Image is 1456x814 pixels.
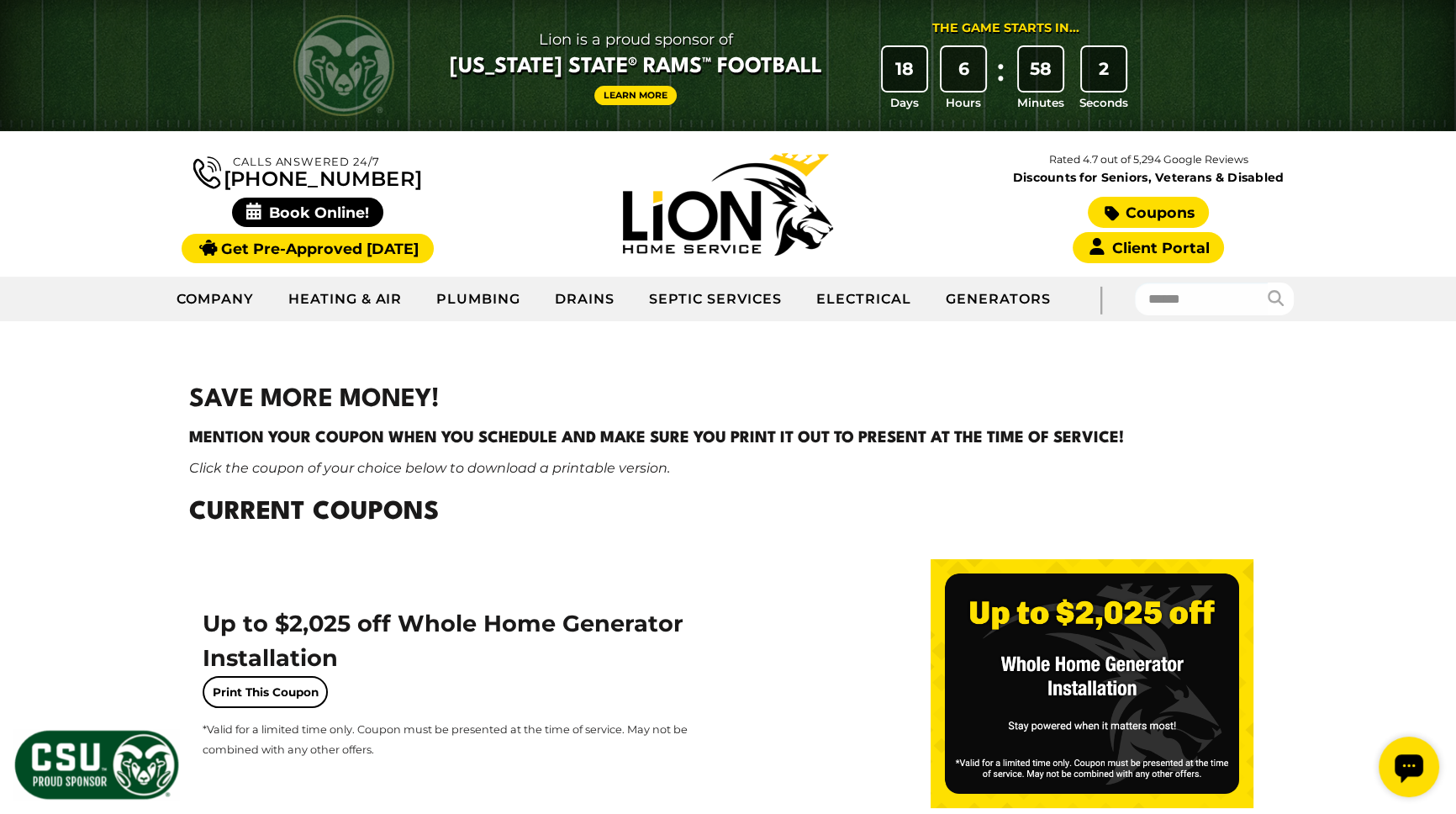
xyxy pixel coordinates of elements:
a: Company [160,278,272,320]
a: Print This Coupon [203,676,328,708]
em: Click the coupon of your choice below to download a printable version. [189,460,670,476]
div: : [993,47,1010,112]
a: Generators [929,278,1068,320]
strong: SAVE MORE MONEY! [189,388,440,412]
a: Plumbing [419,278,538,320]
div: 6 [942,47,985,91]
span: [US_STATE] State® Rams™ Football [450,53,822,82]
a: Learn More [594,86,677,105]
h4: Mention your coupon when you schedule and make sure you print it out to present at the time of se... [189,426,1267,450]
span: Hours [946,94,981,111]
span: Seconds [1079,94,1128,111]
div: Open chat widget [7,7,67,67]
img: CSU Rams logo [293,15,394,116]
span: Book Online! [232,198,384,227]
a: Heating & Air [272,278,419,320]
span: Up to $2,025 off Whole Home Generator Installation [203,610,683,672]
span: Lion is a proud sponsor of [450,26,822,53]
div: | [1067,277,1134,321]
span: Days [890,94,919,111]
a: Electrical [799,278,929,320]
a: Get Pre-Approved [DATE] [182,234,433,263]
div: 58 [1019,47,1063,91]
a: Drains [538,278,632,320]
div: 18 [883,47,926,91]
img: CSU Sponsor Badge [13,728,181,801]
h2: Current Coupons [189,494,1267,532]
img: up-to-2025-off-generator.png.webp [931,559,1253,808]
a: Client Portal [1073,232,1224,263]
a: Septic Services [632,278,799,320]
span: Minutes [1017,94,1064,111]
span: *Valid for a limited time only. Coupon must be presented at the time of service. May not be combi... [203,723,688,756]
span: Discounts for Seniors, Veterans & Disabled [942,172,1355,183]
img: Lion Home Service [623,153,833,256]
p: Rated 4.7 out of 5,294 Google Reviews [938,151,1358,169]
div: The Game Starts in... [932,19,1079,38]
a: Coupons [1088,197,1209,228]
div: 2 [1082,47,1126,91]
a: [PHONE_NUMBER] [193,153,422,189]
